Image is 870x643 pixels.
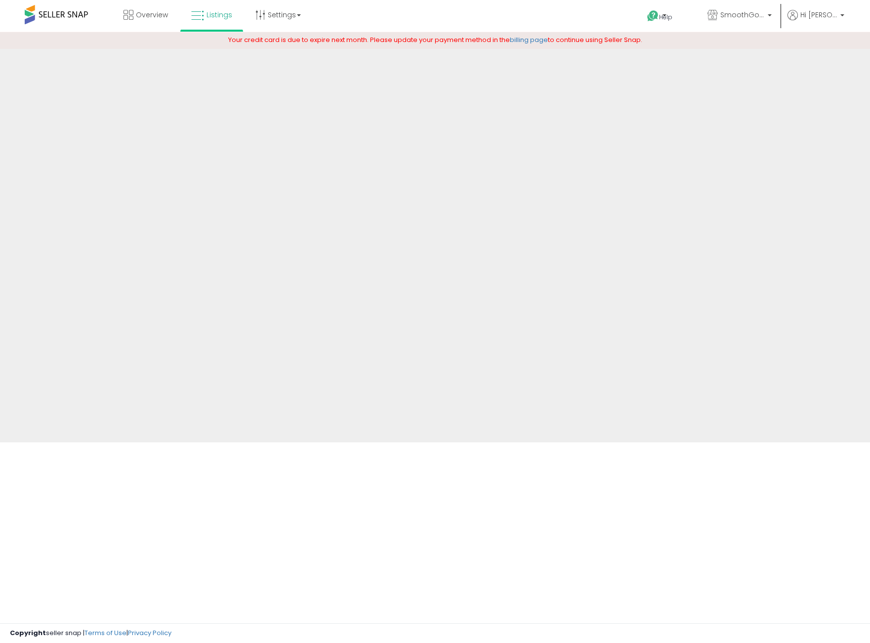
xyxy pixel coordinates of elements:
span: Help [659,13,672,21]
i: Get Help [647,10,659,22]
span: Listings [207,10,232,20]
span: Your credit card is due to expire next month. Please update your payment method in the to continu... [228,35,642,44]
span: SmoothGoods [720,10,765,20]
span: Overview [136,10,168,20]
a: Help [639,2,692,32]
span: Hi [PERSON_NAME] [800,10,837,20]
a: billing page [510,35,548,44]
a: Hi [PERSON_NAME] [787,10,844,32]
